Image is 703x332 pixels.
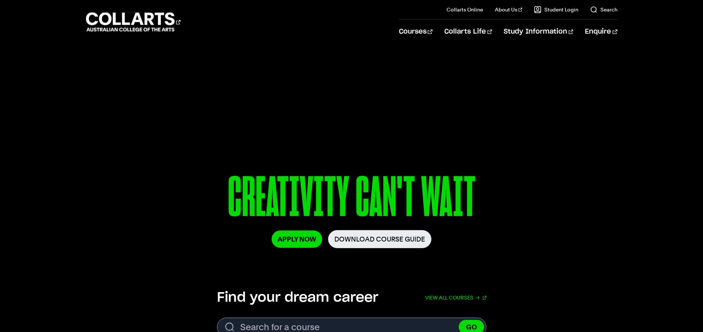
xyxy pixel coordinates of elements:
a: Student Login [534,6,578,13]
a: Study Information [504,20,573,44]
a: Enquire [585,20,617,44]
a: Collarts Life [444,20,492,44]
p: CREATIVITY CAN'T WAIT [145,169,557,230]
a: Apply Now [272,230,322,248]
a: Courses [399,20,433,44]
div: Go to homepage [86,11,180,32]
h2: Find your dream career [217,290,378,306]
a: Download Course Guide [328,230,431,248]
a: Collarts Online [447,6,483,13]
a: About Us [495,6,522,13]
a: Search [590,6,617,13]
a: View all courses [425,290,486,306]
